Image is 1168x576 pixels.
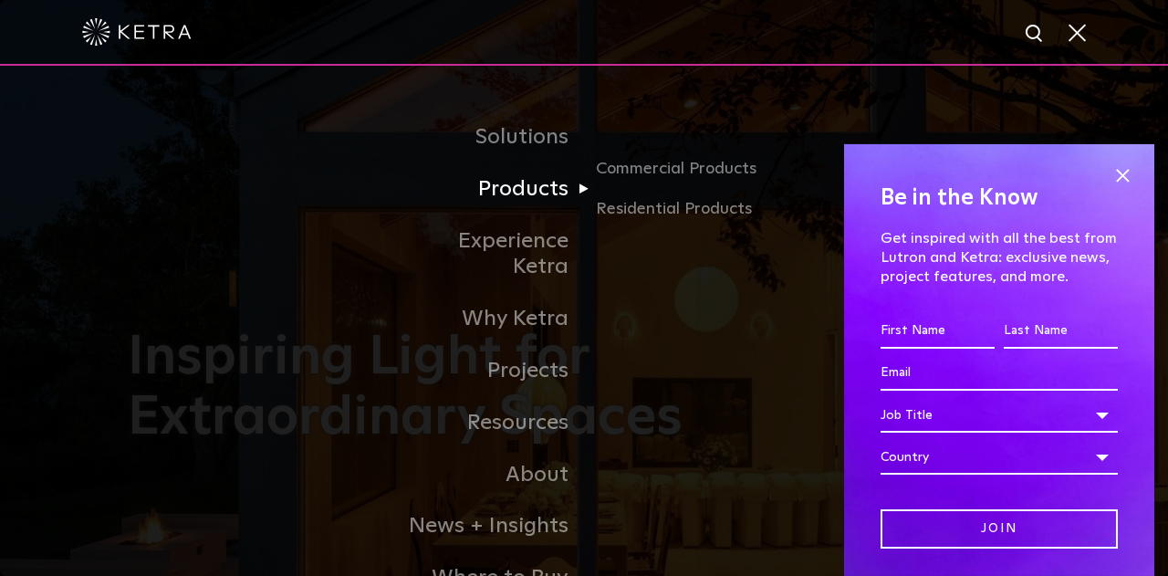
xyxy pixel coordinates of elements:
img: ketra-logo-2019-white [82,18,192,46]
div: Job Title [881,398,1118,433]
input: First Name [881,314,995,349]
div: Country [881,440,1118,475]
p: Get inspired with all the best from Lutron and Ketra: exclusive news, project features, and more. [881,229,1118,286]
input: Join [881,509,1118,549]
a: Residential Products [596,196,771,223]
a: About [397,449,584,501]
a: Products [397,163,584,215]
h4: Be in the Know [881,181,1118,215]
a: Experience Ketra [397,215,584,294]
a: News + Insights [397,500,584,552]
input: Email [881,356,1118,391]
a: Projects [397,345,584,397]
a: Why Ketra [397,293,584,345]
a: Resources [397,397,584,449]
input: Last Name [1004,314,1118,349]
a: Solutions [397,111,584,163]
img: search icon [1024,23,1047,46]
a: Commercial Products [596,156,771,196]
